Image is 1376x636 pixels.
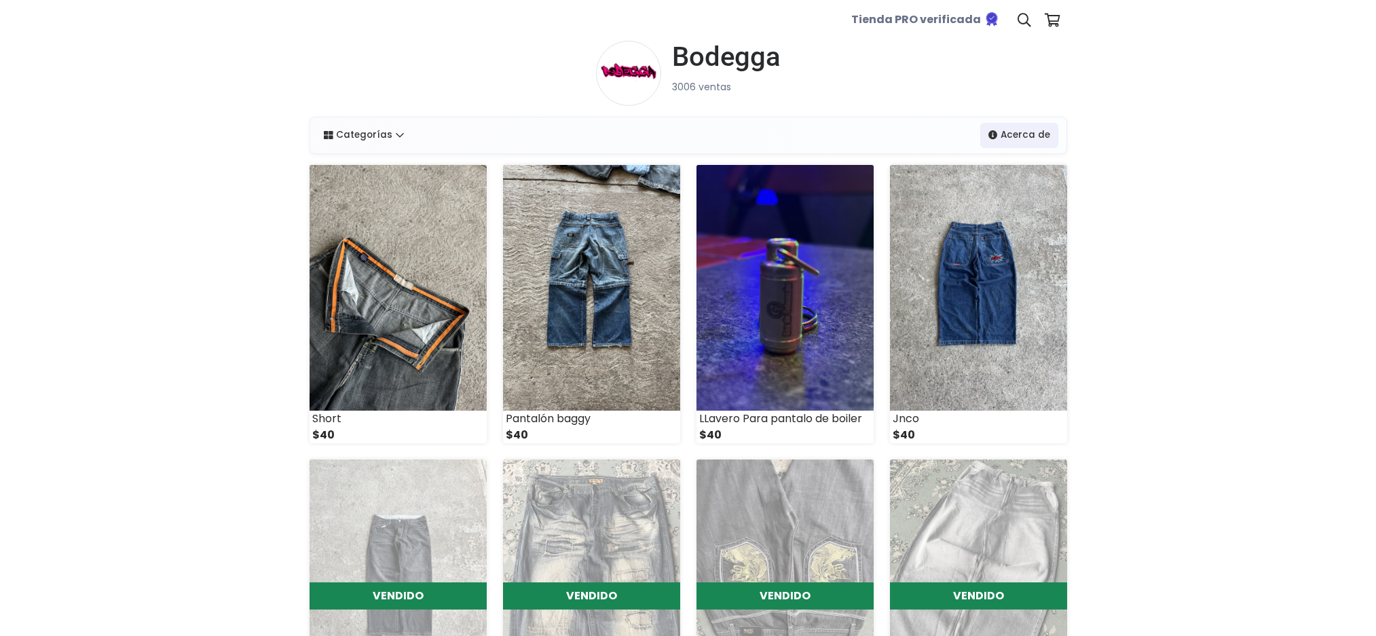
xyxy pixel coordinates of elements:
[696,427,874,443] div: $40
[890,411,1067,427] div: Jnco
[980,123,1058,147] a: Acerca de
[503,165,680,443] a: Pantalón baggy $40
[310,165,487,411] img: small_1717619594011.jpeg
[661,41,781,73] a: Bodegga
[503,427,680,443] div: $40
[596,41,661,106] img: small.png
[310,165,487,443] a: Short $40
[696,411,874,427] div: LLavero Para pantalo de boiler
[310,427,487,443] div: $40
[696,582,874,610] div: VENDIDO
[696,165,874,411] img: small_1717211017521.jpeg
[316,123,413,147] a: Categorías
[310,582,487,610] div: VENDIDO
[890,165,1067,411] img: small_1717617260577.jpeg
[851,12,981,28] b: Tienda PRO verificada
[890,582,1067,610] div: VENDIDO
[503,411,680,427] div: Pantalón baggy
[984,11,1000,27] img: Tienda verificada
[503,165,680,411] img: small_1717619279371.jpeg
[890,427,1067,443] div: $40
[890,165,1067,443] a: Jnco $40
[310,411,487,427] div: Short
[503,582,680,610] div: VENDIDO
[672,80,731,94] small: 3006 ventas
[696,165,874,443] a: LLavero Para pantalo de boiler $40
[672,41,781,73] h1: Bodegga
